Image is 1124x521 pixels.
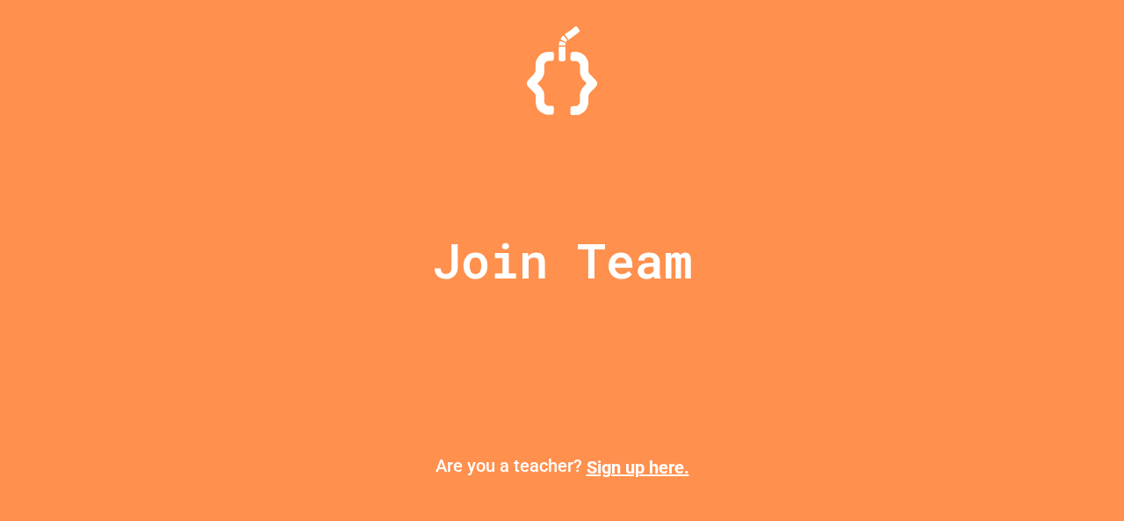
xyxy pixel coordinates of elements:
[14,452,1110,481] p: Are you a teacher?
[978,374,1106,449] iframe: chat widget
[432,224,693,297] p: Join Team
[587,457,689,478] a: Sign up here.
[1050,451,1106,503] iframe: chat widget
[527,26,597,115] img: Logo.svg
